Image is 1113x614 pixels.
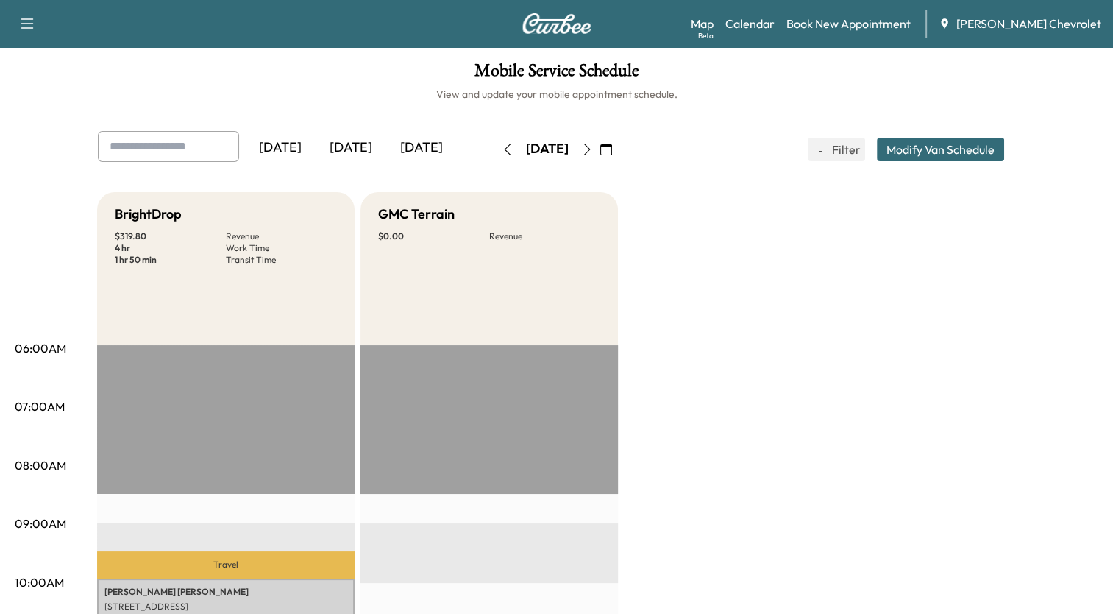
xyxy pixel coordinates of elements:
div: [DATE] [245,131,316,165]
p: 08:00AM [15,456,66,474]
span: Filter [832,141,858,158]
p: 1 hr 50 min [115,254,226,266]
div: [DATE] [526,140,569,158]
p: 07:00AM [15,398,65,415]
div: [DATE] [386,131,457,165]
p: [PERSON_NAME] [PERSON_NAME] [104,586,347,598]
p: 4 hr [115,242,226,254]
p: 09:00AM [15,515,66,532]
p: Revenue [226,230,337,242]
p: $ 0.00 [378,230,489,242]
button: Filter [808,138,865,161]
img: Curbee Logo [522,13,592,34]
button: Modify Van Schedule [877,138,1004,161]
p: Work Time [226,242,337,254]
p: Transit Time [226,254,337,266]
a: Calendar [725,15,775,32]
p: Travel [97,551,355,579]
p: $ 319.80 [115,230,226,242]
a: MapBeta [691,15,714,32]
p: 06:00AM [15,339,66,357]
p: Revenue [489,230,600,242]
p: [STREET_ADDRESS] [104,601,347,613]
div: [DATE] [316,131,386,165]
div: Beta [698,30,714,41]
h5: GMC Terrain [378,204,455,225]
a: Book New Appointment [786,15,911,32]
h6: View and update your mobile appointment schedule. [15,87,1098,102]
h5: BrightDrop [115,204,182,225]
span: [PERSON_NAME] Chevrolet [956,15,1101,32]
h1: Mobile Service Schedule [15,62,1098,87]
p: 10:00AM [15,574,64,591]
